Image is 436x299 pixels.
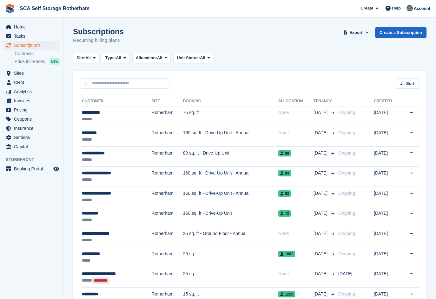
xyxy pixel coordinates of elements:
[152,146,183,167] td: Rotherham
[3,87,60,96] a: menu
[14,142,52,151] span: Capital
[278,270,314,277] div: None
[374,187,400,207] td: [DATE]
[15,58,60,65] a: Price increases NEW
[14,41,52,50] span: Subscriptions
[3,22,60,31] a: menu
[152,96,183,106] th: Site
[177,55,200,61] span: Unit Status:
[338,211,355,216] span: Ongoing
[132,53,171,63] button: Allocation: All
[14,78,52,87] span: CRM
[278,210,291,217] span: 72
[3,133,60,142] a: menu
[314,170,329,176] span: [DATE]
[14,87,52,96] span: Analytics
[3,105,60,114] a: menu
[17,3,92,14] a: SCA Self Storage Rotherham
[116,55,121,61] span: All
[14,124,52,133] span: Insurance
[14,105,52,114] span: Pricing
[85,55,91,61] span: All
[374,267,400,288] td: [DATE]
[14,22,52,31] span: Home
[414,5,430,12] span: Account
[392,5,401,11] span: Help
[314,150,329,156] span: [DATE]
[278,96,314,106] th: Allocation
[314,251,329,257] span: [DATE]
[314,210,329,217] span: [DATE]
[183,247,278,267] td: 25 sq. ft
[278,230,314,237] div: None
[278,170,291,176] span: 84
[338,110,355,115] span: Ongoing
[183,187,278,207] td: 160 sq. ft - Drive-Up Unit - Annual
[6,156,63,163] span: Storefront
[152,126,183,147] td: Rotherham
[374,126,400,147] td: [DATE]
[5,4,15,13] img: stora-icon-8386f47178a22dfd0bd8f6a31ec36ba5ce8667c1dd55bd0f319d3a0aa187defe.svg
[183,227,278,247] td: 25 sq. ft - Ground Floor - Annual
[3,41,60,50] a: menu
[338,191,355,196] span: Ongoing
[152,106,183,126] td: Rotherham
[14,115,52,124] span: Coupons
[406,5,413,11] img: Sarah Race
[338,291,355,296] span: Ongoing
[3,96,60,105] a: menu
[183,267,278,288] td: 25 sq. ft
[338,231,355,236] span: Ongoing
[314,96,336,106] th: Tenancy
[3,164,60,173] a: menu
[73,27,124,36] h1: Subscriptions
[374,247,400,267] td: [DATE]
[173,53,214,63] button: Unit Status: All
[374,106,400,126] td: [DATE]
[374,227,400,247] td: [DATE]
[3,124,60,133] a: menu
[14,69,52,78] span: Sites
[374,207,400,227] td: [DATE]
[183,106,278,126] td: 75 sq. ft
[183,146,278,167] td: 80 sq. ft - Drive-Up Unit
[3,78,60,87] a: menu
[342,27,370,38] button: Export
[338,150,355,156] span: Ongoing
[314,270,329,277] span: [DATE]
[76,55,85,61] span: Site:
[278,150,291,156] span: 88
[52,165,60,173] a: Preview store
[3,115,60,124] a: menu
[152,207,183,227] td: Rotherham
[406,80,414,87] span: Sort
[338,170,355,175] span: Ongoing
[15,59,45,65] span: Price increases
[314,130,329,136] span: [DATE]
[374,96,400,106] th: Created
[50,58,60,65] div: NEW
[278,291,295,297] span: 1228
[338,271,352,276] span: [DATE]
[3,32,60,41] a: menu
[14,96,52,105] span: Invoices
[15,51,60,57] a: Contracts
[360,5,373,11] span: Create
[157,55,162,61] span: All
[278,109,314,116] div: None
[105,55,116,61] span: Type:
[314,291,329,297] span: [DATE]
[3,69,60,78] a: menu
[374,146,400,167] td: [DATE]
[278,251,295,257] span: 1602
[349,29,362,36] span: Export
[152,167,183,187] td: Rotherham
[14,133,52,142] span: Settings
[152,227,183,247] td: Rotherham
[136,55,157,61] span: Allocation:
[73,37,124,44] p: Recurring billing plans
[278,190,291,197] span: 82
[81,96,152,106] th: Customer
[152,187,183,207] td: Rotherham
[14,32,52,41] span: Tasks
